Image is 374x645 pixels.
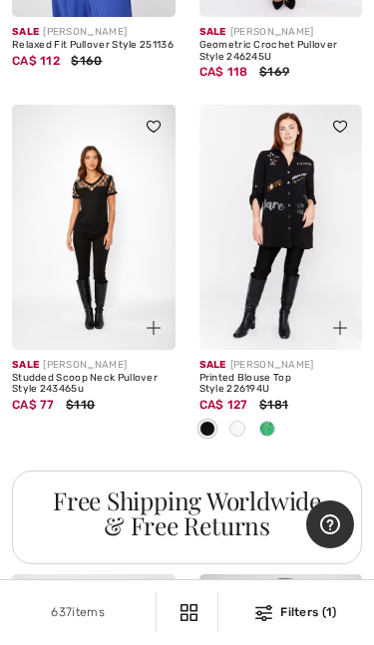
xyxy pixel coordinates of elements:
div: Black [192,414,222,447]
div: [PERSON_NAME] [199,25,363,40]
span: CA$ 77 [12,398,55,412]
img: Filters [255,605,272,621]
div: [PERSON_NAME] [12,358,176,373]
div: Filters (1) [230,603,362,621]
img: plus_v2.svg [147,321,161,335]
span: $169 [259,65,289,79]
div: [PERSON_NAME] [199,358,363,373]
span: $181 [259,398,288,412]
div: Kelly green [252,414,282,447]
img: heart_black_full.svg [147,121,161,133]
span: CA$ 127 [199,398,248,412]
img: heart_black_full.svg [333,121,347,133]
img: plus_v2.svg [333,321,347,335]
div: Free Shipping Worldwide & Free Returns [31,488,344,537]
span: Sale [12,26,39,38]
span: Sale [12,359,39,371]
img: Printed Blouse Top Style 226194U. Black [199,105,363,349]
span: Sale [199,359,226,371]
span: Sale [199,26,226,38]
img: Filters [181,604,197,621]
div: Relaxed Fit Pullover Style 251136 [12,40,176,52]
img: Studded Scoop Neck Pullover Style 243465u. Black [12,105,176,349]
span: CA$ 112 [12,54,60,68]
div: Ivory [222,414,252,447]
span: 637 [51,605,72,619]
div: Studded Scoop Neck Pullover Style 243465u [12,373,176,396]
div: Printed Blouse Top Style 226194U [199,373,363,396]
iframe: Opens a widget where you can find more information [306,500,354,550]
div: [PERSON_NAME] [12,25,176,40]
span: $110 [66,398,95,412]
span: CA$ 118 [199,65,248,79]
div: Geometric Crochet Pullover Style 246245U [199,40,363,63]
span: $160 [71,54,102,68]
